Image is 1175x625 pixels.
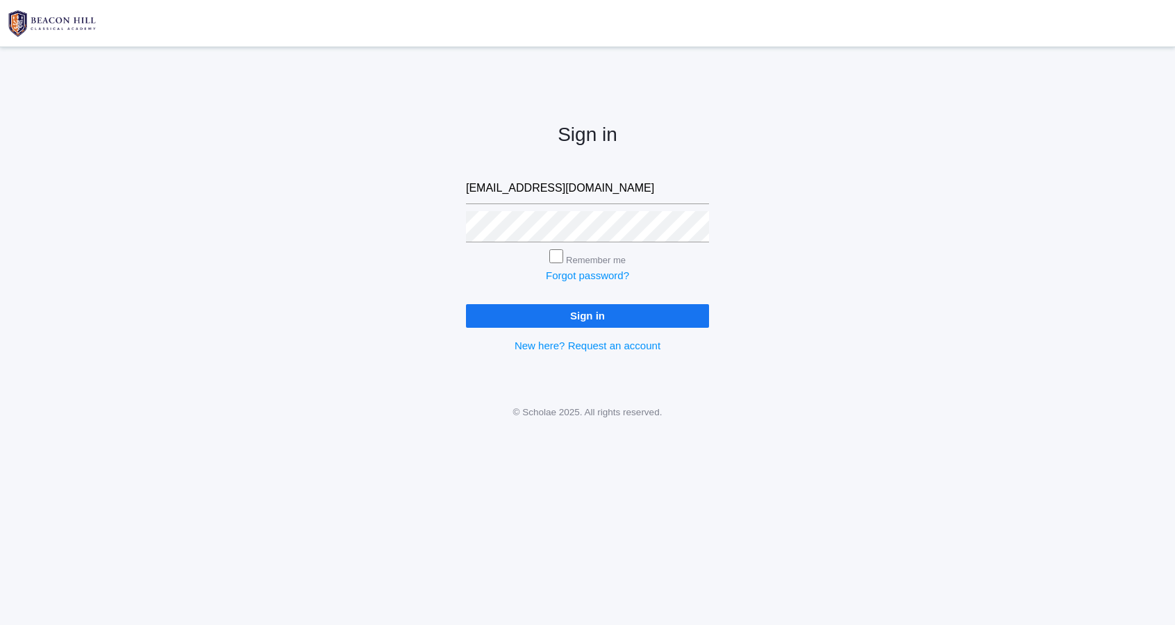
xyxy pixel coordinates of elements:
[566,255,626,265] label: Remember me
[466,173,709,204] input: Email address
[466,304,709,327] input: Sign in
[466,124,709,146] h2: Sign in
[515,340,660,351] a: New here? Request an account
[546,269,629,281] a: Forgot password?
